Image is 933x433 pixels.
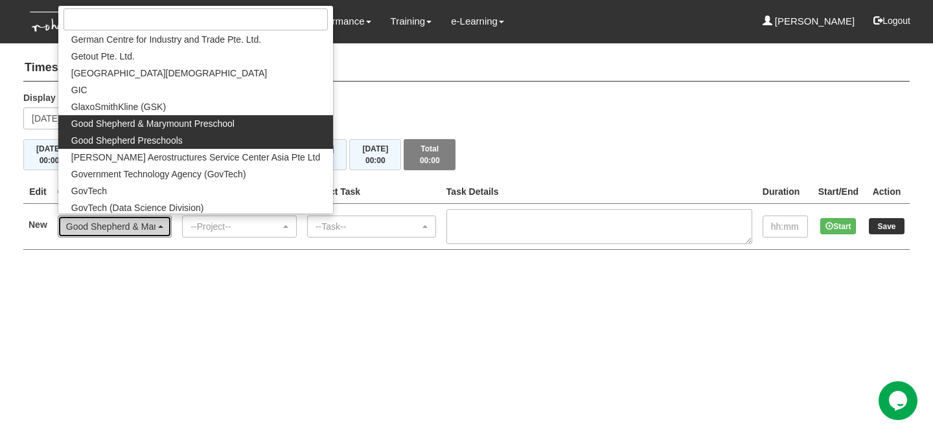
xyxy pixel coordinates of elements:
[71,168,246,181] span: Government Technology Agency (GovTech)
[71,201,204,214] span: GovTech (Data Science Division)
[71,184,107,197] span: GovTech
[23,139,75,170] button: [DATE]00:00
[71,100,166,113] span: GlaxoSmithKline (GSK)
[404,139,455,170] button: Total00:00
[864,5,919,36] button: Logout
[71,134,183,147] span: Good Shepherd Preschools
[365,156,386,165] span: 00:00
[757,180,813,204] th: Duration
[869,218,904,234] input: Save
[71,33,261,46] span: German Centre for Industry and Trade Pte. Ltd.
[879,381,920,420] iframe: chat widget
[71,50,135,63] span: Getout Pte. Ltd.
[302,180,441,204] th: Project Task
[71,117,235,130] span: Good Shepherd & Marymount Preschool
[190,220,281,233] div: --Project--
[820,218,856,234] button: Start
[307,216,436,238] button: --Task--
[66,220,156,233] div: Good Shepherd & Marymount Preschool
[52,180,178,204] th: Client
[813,180,864,204] th: Start/End
[864,180,910,204] th: Action
[23,180,52,204] th: Edit
[23,55,910,82] h4: Timesheets
[23,139,910,170] div: Timesheet Week Summary
[349,139,401,170] button: [DATE]00:00
[391,6,432,36] a: Training
[63,8,328,30] input: Search
[23,91,108,104] label: Display the week of
[182,216,297,238] button: --Project--
[71,67,267,80] span: [GEOGRAPHIC_DATA][DEMOGRAPHIC_DATA]
[441,180,757,204] th: Task Details
[763,216,808,238] input: hh:mm
[420,156,440,165] span: 00:00
[58,216,172,238] button: Good Shepherd & Marymount Preschool
[763,6,855,36] a: [PERSON_NAME]
[29,218,47,231] label: New
[316,220,420,233] div: --Task--
[71,151,320,164] span: [PERSON_NAME] Aerostructures Service Center Asia Pte Ltd
[40,156,60,165] span: 00:00
[71,83,87,96] span: GIC
[451,6,504,36] a: e-Learning
[309,6,371,36] a: Performance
